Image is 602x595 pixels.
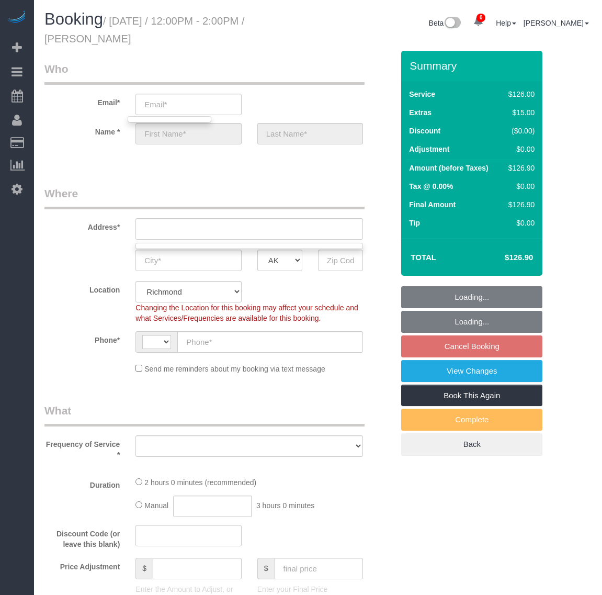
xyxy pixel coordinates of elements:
img: New interface [444,17,461,30]
label: Discount Code (or leave this blank) [37,525,128,549]
span: Manual [144,501,168,510]
div: $0.00 [504,218,535,228]
input: final price [275,558,364,579]
a: Back [401,433,542,455]
input: Email* [135,94,241,115]
label: Adjustment [409,144,449,154]
span: 0 [476,14,485,22]
label: Extras [409,107,431,118]
label: Frequency of Service * [37,435,128,460]
legend: What [44,403,365,426]
span: Send me reminders about my booking via text message [144,365,325,373]
div: $15.00 [504,107,535,118]
label: Price Adjustment [37,558,128,572]
label: Tax @ 0.00% [409,181,453,192]
a: [PERSON_NAME] [524,19,589,27]
input: Phone* [177,331,363,353]
div: $126.90 [504,163,535,173]
span: 3 hours 0 minutes [256,501,314,510]
span: Changing the Location for this booking may affect your schedule and what Services/Frequencies are... [135,304,358,322]
label: Service [409,89,435,99]
div: $0.00 [504,181,535,192]
input: Last Name* [257,123,363,144]
label: Phone* [37,331,128,345]
label: Name * [37,123,128,137]
span: Booking [44,10,103,28]
div: $126.90 [504,199,535,210]
span: 2 hours 0 minutes (recommended) [144,478,256,487]
a: Book This Again [401,385,542,407]
label: Tip [409,218,420,228]
a: Help [496,19,516,27]
img: Automaid Logo [6,10,27,25]
h4: $126.90 [473,253,533,262]
div: ($0.00) [504,126,535,136]
p: Enter the Amount to Adjust, or [135,584,241,594]
input: City* [135,250,241,271]
label: Discount [409,126,440,136]
legend: Who [44,61,365,85]
a: Beta [429,19,461,27]
label: Final Amount [409,199,456,210]
small: / [DATE] / 12:00PM - 2:00PM / [PERSON_NAME] [44,15,245,44]
a: 0 [468,10,489,33]
h3: Summary [410,60,537,72]
input: First Name* [135,123,241,144]
div: $0.00 [504,144,535,154]
label: Duration [37,476,128,490]
a: View Changes [401,360,542,382]
label: Address* [37,218,128,232]
label: Location [37,281,128,295]
strong: Total [411,253,436,262]
label: Amount (before Taxes) [409,163,488,173]
legend: Where [44,186,365,209]
label: Email* [37,94,128,108]
span: $ [257,558,275,579]
span: $ [135,558,153,579]
input: Zip Code* [318,250,363,271]
p: Enter your Final Price [257,584,363,594]
div: $126.00 [504,89,535,99]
